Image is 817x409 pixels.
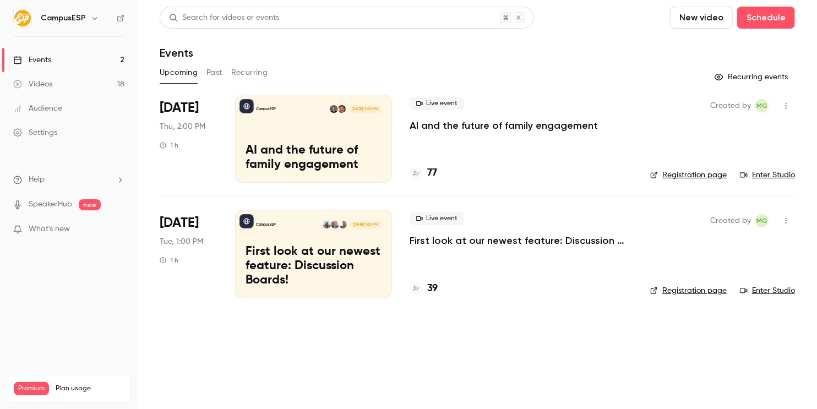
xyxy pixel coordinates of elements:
[160,214,199,232] span: [DATE]
[56,384,124,393] span: Plan usage
[160,95,217,183] div: Sep 11 Thu, 2:00 PM (America/New York)
[339,221,347,228] img: Danielle Dreeszen
[13,103,62,114] div: Audience
[41,13,86,24] h6: CampusESP
[756,214,767,227] span: MG
[348,105,381,113] span: [DATE] 2:00 PM
[427,166,437,181] h4: 77
[160,64,198,81] button: Upcoming
[338,105,346,113] img: James Bright
[235,95,392,183] a: AI and the future of family engagementCampusESPJames BrightDave Becker[DATE] 2:00 PMAI and the fu...
[427,281,438,296] h4: 39
[29,174,45,186] span: Help
[160,99,199,117] span: [DATE]
[755,214,769,227] span: Melissa Greiner
[710,68,795,86] button: Recurring events
[235,210,392,298] a: First look at our newest feature: Discussion Boards!CampusESPDanielle DreeszenGavin GrivnaTiffany...
[13,54,51,66] div: Events
[756,99,767,112] span: MG
[755,99,769,112] span: Melissa Greiner
[13,127,57,138] div: Settings
[160,210,217,298] div: Sep 16 Tue, 1:00 PM (America/New York)
[246,144,382,172] p: AI and the future of family engagement
[650,170,727,181] a: Registration page
[710,214,751,227] span: Created by
[330,105,337,113] img: Dave Becker
[29,223,70,235] span: What's new
[231,64,268,81] button: Recurring
[670,7,733,29] button: New video
[13,174,124,186] li: help-dropdown-opener
[331,221,339,228] img: Gavin Grivna
[323,221,331,228] img: Tiffany Zheng
[14,9,31,27] img: CampusESP
[256,106,276,112] p: CampusESP
[246,245,382,287] p: First look at our newest feature: Discussion Boards!
[29,199,72,210] a: SpeakerHub
[206,64,222,81] button: Past
[410,234,633,247] a: First look at our newest feature: Discussion Boards!
[740,170,795,181] a: Enter Studio
[710,99,751,112] span: Created by
[410,212,464,225] span: Live event
[350,221,381,228] span: [DATE] 1:00 PM
[410,281,438,296] a: 39
[14,382,49,395] span: Premium
[160,236,203,247] span: Tue, 1:00 PM
[160,141,178,150] div: 1 h
[160,256,178,265] div: 1 h
[737,7,795,29] button: Schedule
[740,285,795,296] a: Enter Studio
[79,199,101,210] span: new
[410,119,598,132] a: AI and the future of family engagement
[650,285,727,296] a: Registration page
[111,225,124,235] iframe: Noticeable Trigger
[160,121,205,132] span: Thu, 2:00 PM
[13,79,52,90] div: Videos
[256,222,276,227] p: CampusESP
[169,12,279,24] div: Search for videos or events
[410,166,437,181] a: 77
[160,46,193,59] h1: Events
[410,97,464,110] span: Live event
